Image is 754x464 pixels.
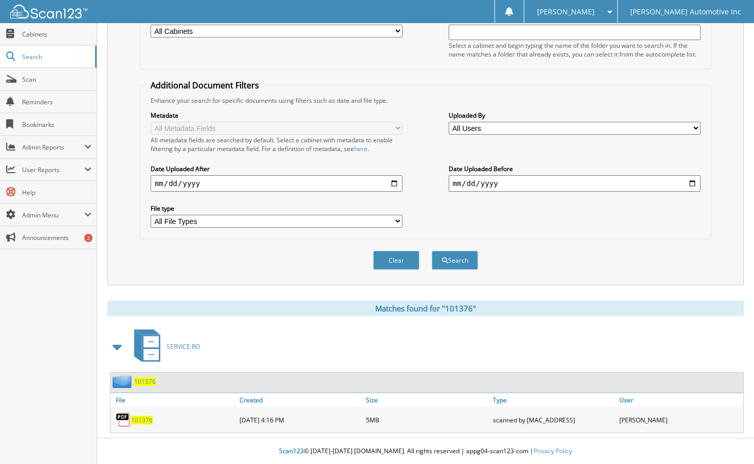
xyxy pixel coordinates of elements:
[373,251,419,270] button: Clear
[22,188,91,197] span: Help
[363,393,490,407] a: Size
[617,410,743,430] div: [PERSON_NAME]
[151,164,403,173] label: Date Uploaded After
[151,111,403,120] label: Metadata
[22,165,84,174] span: User Reports
[449,175,701,192] input: end
[22,52,90,61] span: Search
[111,393,237,407] a: File
[22,233,91,242] span: Announcements
[145,80,264,91] legend: Additional Document Filters
[10,5,87,18] img: scan123-logo-white.svg
[22,30,91,39] span: Cabinets
[84,234,93,242] div: 2
[432,251,478,270] button: Search
[22,143,84,152] span: Admin Reports
[107,301,744,316] div: Matches found for "101376"
[237,410,363,430] div: [DATE] 4:16 PM
[363,410,490,430] div: 5MB
[490,410,617,430] div: scanned by [MAC_ADDRESS]
[534,447,572,455] a: Privacy Policy
[617,393,743,407] a: User
[145,96,706,105] div: Enhance your search for specific documents using filters such as date and file type.
[22,75,91,84] span: Scan
[449,164,701,173] label: Date Uploaded Before
[354,144,367,153] a: here
[151,204,403,213] label: File type
[131,416,153,424] a: 101376
[113,375,134,388] img: folder2.png
[151,136,403,153] div: All metadata fields are searched by default. Select a cabinet with metadata to enable filtering b...
[537,9,595,15] span: [PERSON_NAME]
[22,211,84,219] span: Admin Menu
[128,326,200,367] a: SERVICE RO
[449,111,701,120] label: Uploaded By
[703,415,754,464] iframe: Chat Widget
[116,412,131,428] img: PDF.png
[151,175,403,192] input: start
[630,9,741,15] span: [PERSON_NAME] Automotive Inc
[237,393,363,407] a: Created
[490,393,617,407] a: Type
[22,98,91,106] span: Reminders
[97,439,754,464] div: © [DATE]-[DATE] [DOMAIN_NAME]. All rights reserved | appg04-scan123-com |
[449,41,701,59] div: Select a cabinet and begin typing the name of the folder you want to search in. If the name match...
[279,447,304,455] span: Scan123
[134,377,156,386] a: 101376
[22,120,91,129] span: Bookmarks
[167,342,200,351] span: SERVICE RO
